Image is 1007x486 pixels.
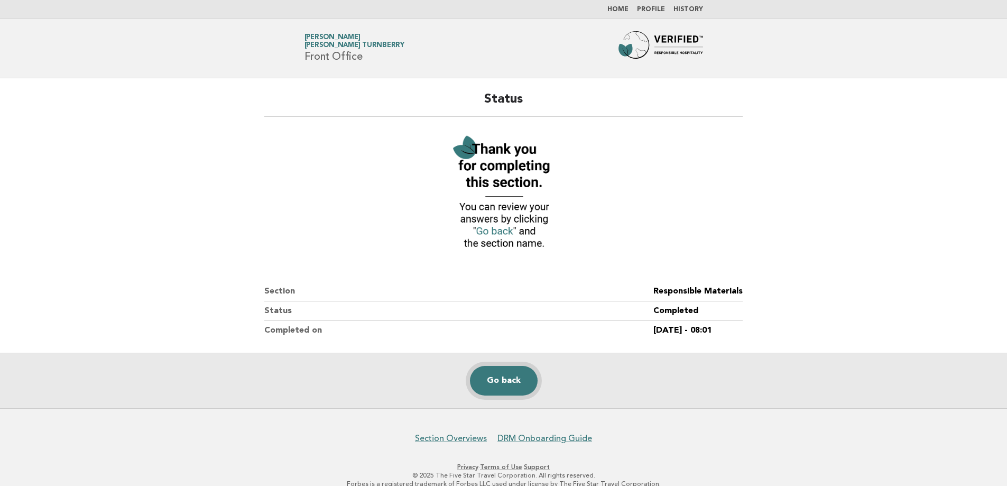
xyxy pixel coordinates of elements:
[607,6,629,13] a: Home
[415,433,487,444] a: Section Overviews
[653,321,743,340] dd: [DATE] - 08:01
[618,31,703,65] img: Forbes Travel Guide
[457,463,478,471] a: Privacy
[304,34,404,62] h1: Front Office
[264,321,653,340] dt: Completed on
[304,42,404,49] span: [PERSON_NAME] Turnberry
[637,6,665,13] a: Profile
[497,433,592,444] a: DRM Onboarding Guide
[470,366,538,396] a: Go back
[653,282,743,301] dd: Responsible Materials
[304,34,404,49] a: [PERSON_NAME][PERSON_NAME] Turnberry
[180,463,827,471] p: · ·
[653,301,743,321] dd: Completed
[180,471,827,480] p: © 2025 The Five Star Travel Corporation. All rights reserved.
[524,463,550,471] a: Support
[445,130,561,256] img: Verified
[264,282,653,301] dt: Section
[264,91,743,117] h2: Status
[480,463,522,471] a: Terms of Use
[673,6,703,13] a: History
[264,301,653,321] dt: Status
